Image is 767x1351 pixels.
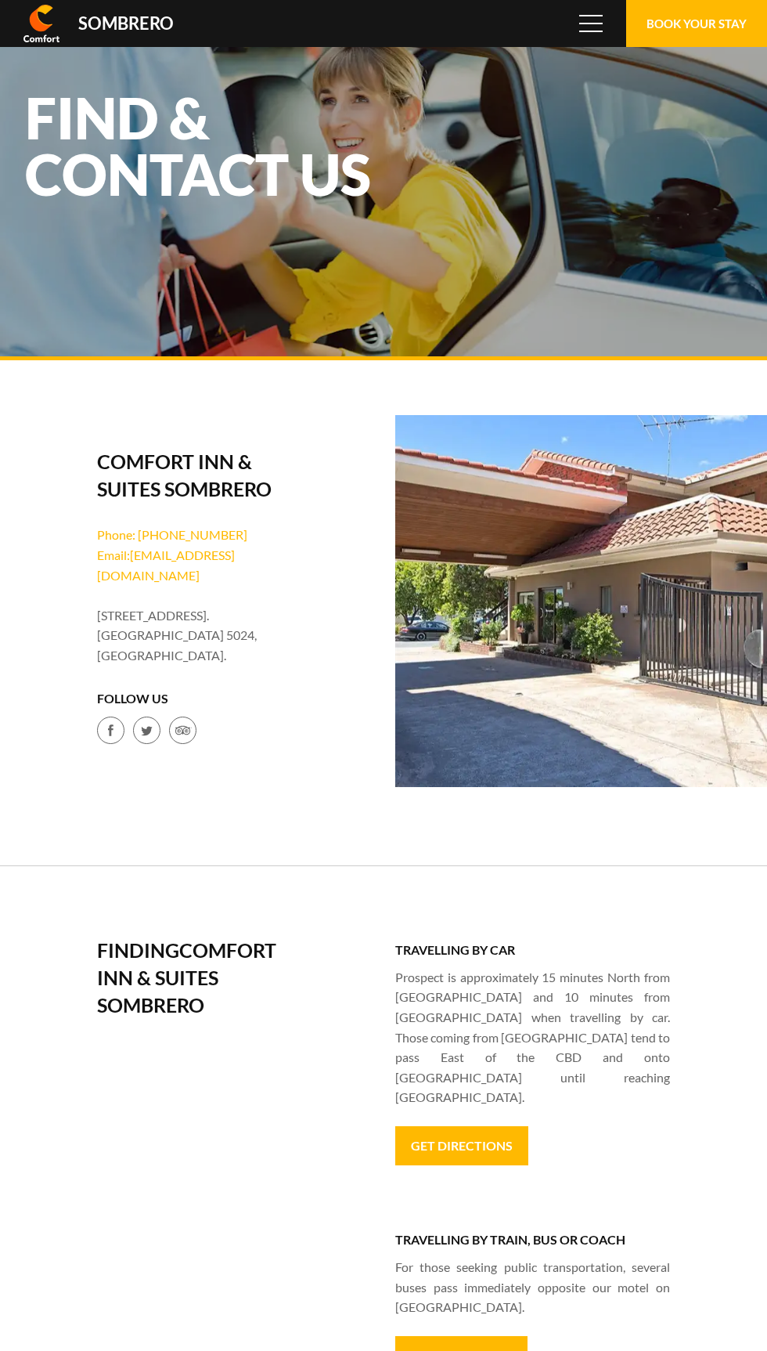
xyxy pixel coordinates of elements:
[25,89,456,202] h1: Find & Contact Us
[97,547,235,583] a: Email Comfort Inn & Suites Sombrero
[97,605,275,666] li: [STREET_ADDRESS]. [GEOGRAPHIC_DATA] 5024, [GEOGRAPHIC_DATA].
[97,527,247,542] a: Phone: [PHONE_NUMBER]
[78,15,174,32] div: Sombrero
[23,5,59,42] img: Comfort Inn & Suites Sombrero
[395,967,670,1107] p: Prospect is approximately 15 minutes North from [GEOGRAPHIC_DATA] and 10 minutes from [GEOGRAPHIC...
[395,1257,670,1317] p: For those seeking public transportation, several buses pass immediately opposite our motel on [GE...
[97,937,275,1019] h2: Finding Comfort Inn & Suites Sombrero
[97,448,275,503] h2: Comfort Inn & Suites Sombrero
[395,943,670,958] h3: Travelling by car
[579,15,603,32] span: Menu
[395,1126,528,1165] a: Get directions
[395,415,767,787] img: reception
[97,688,275,709] h4: Follow Us
[395,1233,670,1248] h3: Travelling by train, bus or coach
